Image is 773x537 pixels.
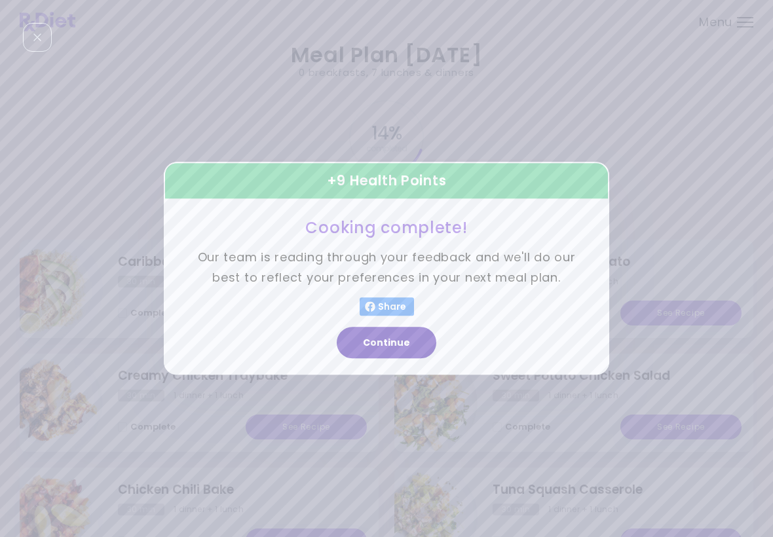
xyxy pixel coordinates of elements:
[197,217,576,238] h3: Cooking complete!
[164,162,609,200] div: + 9 Health Points
[337,327,436,359] button: Continue
[360,298,414,316] button: Share
[197,248,576,288] p: Our team is reading through your feedback and we'll do our best to reflect your preferences in yo...
[375,302,409,312] span: Share
[23,23,52,52] div: Close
